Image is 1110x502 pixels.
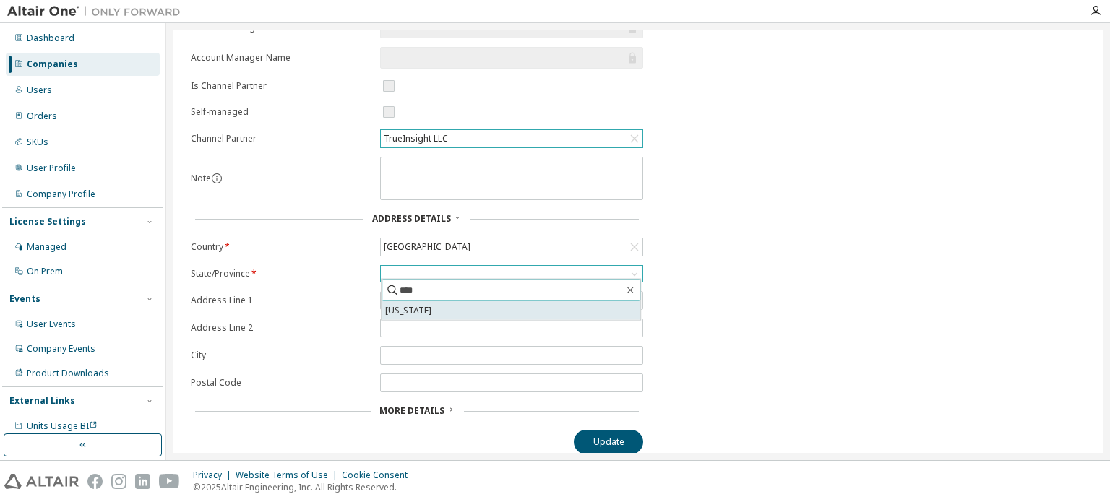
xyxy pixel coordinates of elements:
[193,469,236,481] div: Privacy
[191,268,371,280] label: State/Province
[27,368,109,379] div: Product Downloads
[27,319,76,330] div: User Events
[159,474,180,489] img: youtube.svg
[27,163,76,174] div: User Profile
[27,137,48,148] div: SKUs
[27,85,52,96] div: Users
[211,173,223,184] button: information
[4,474,79,489] img: altair_logo.svg
[191,172,211,184] label: Note
[381,130,642,147] div: TrueInsight LLC
[27,343,95,355] div: Company Events
[9,216,86,228] div: License Settings
[191,350,371,361] label: City
[382,239,473,255] div: [GEOGRAPHIC_DATA]
[382,131,450,147] div: TrueInsight LLC
[135,474,150,489] img: linkedin.svg
[382,301,640,320] li: [US_STATE]
[191,241,371,253] label: Country
[111,474,126,489] img: instagram.svg
[27,189,95,200] div: Company Profile
[27,266,63,277] div: On Prem
[372,212,451,225] span: Address Details
[87,474,103,489] img: facebook.svg
[9,293,40,305] div: Events
[191,80,371,92] label: Is Channel Partner
[381,238,642,256] div: [GEOGRAPHIC_DATA]
[27,420,98,432] span: Units Usage BI
[191,52,371,64] label: Account Manager Name
[193,481,416,493] p: © 2025 Altair Engineering, Inc. All Rights Reserved.
[236,469,342,481] div: Website Terms of Use
[342,469,416,481] div: Cookie Consent
[191,322,371,334] label: Address Line 2
[7,4,188,19] img: Altair One
[27,33,74,44] div: Dashboard
[191,295,371,306] label: Address Line 1
[27,111,57,122] div: Orders
[191,377,371,389] label: Postal Code
[191,133,371,144] label: Channel Partner
[27,241,66,253] div: Managed
[191,106,371,118] label: Self-managed
[574,430,643,454] button: Update
[9,395,75,407] div: External Links
[27,59,78,70] div: Companies
[379,404,444,417] span: More Details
